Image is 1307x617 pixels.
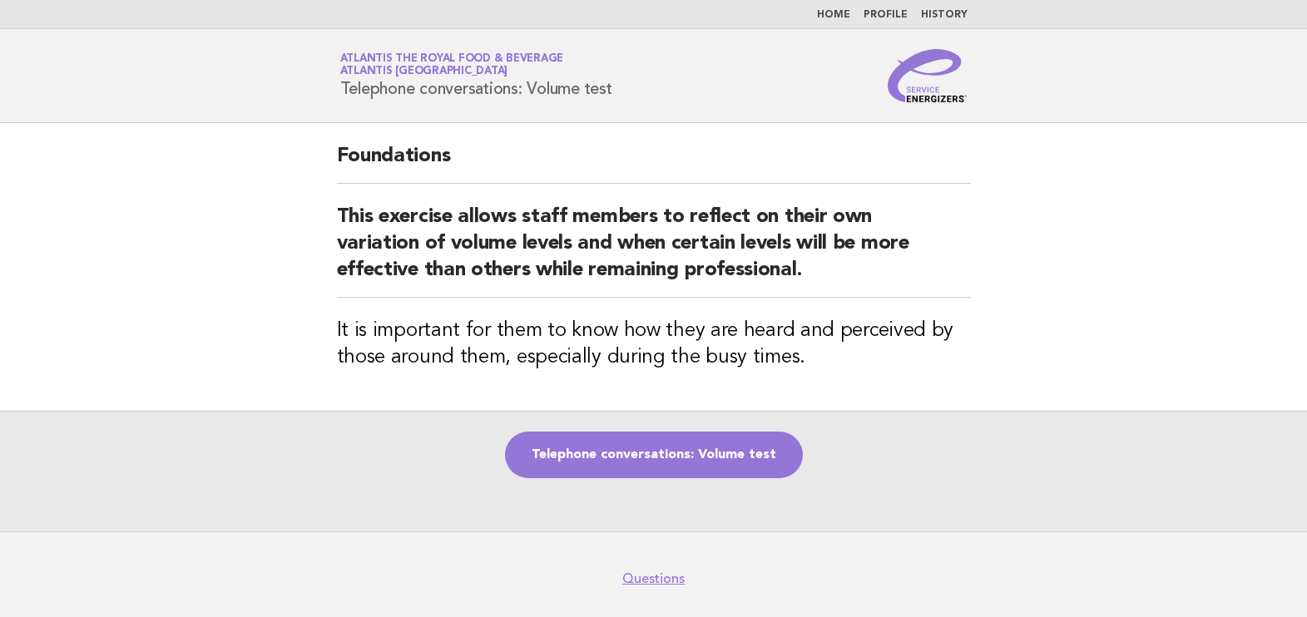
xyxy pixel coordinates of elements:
a: Home [817,10,850,20]
h3: It is important for them to know how they are heard and perceived by those around them, especiall... [337,318,971,371]
a: Profile [864,10,908,20]
h2: This exercise allows staff members to reflect on their own variation of volume levels and when ce... [337,204,971,298]
a: Atlantis the Royal Food & BeverageAtlantis [GEOGRAPHIC_DATA] [340,53,564,77]
span: Atlantis [GEOGRAPHIC_DATA] [340,67,508,77]
h1: Telephone conversations: Volume test [340,54,612,97]
h2: Foundations [337,143,971,184]
a: Questions [622,570,685,587]
a: History [921,10,968,20]
img: Service Energizers [888,49,968,102]
a: Telephone conversations: Volume test [505,432,803,478]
